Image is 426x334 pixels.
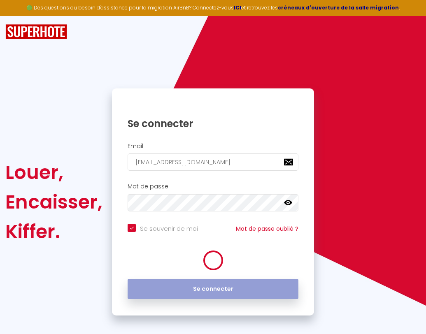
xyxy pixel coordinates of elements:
h1: Se connecter [128,117,298,130]
a: créneaux d'ouverture de la salle migration [278,4,399,11]
div: Encaisser, [5,187,102,217]
h2: Email [128,143,298,150]
a: ICI [234,4,241,11]
div: Louer, [5,158,102,187]
h2: Mot de passe [128,183,298,190]
button: Se connecter [128,279,298,299]
button: Ouvrir le widget de chat LiveChat [7,3,31,28]
div: Kiffer. [5,217,102,246]
img: SuperHote logo [5,24,67,39]
a: Mot de passe oublié ? [236,225,298,233]
input: Ton Email [128,153,298,171]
